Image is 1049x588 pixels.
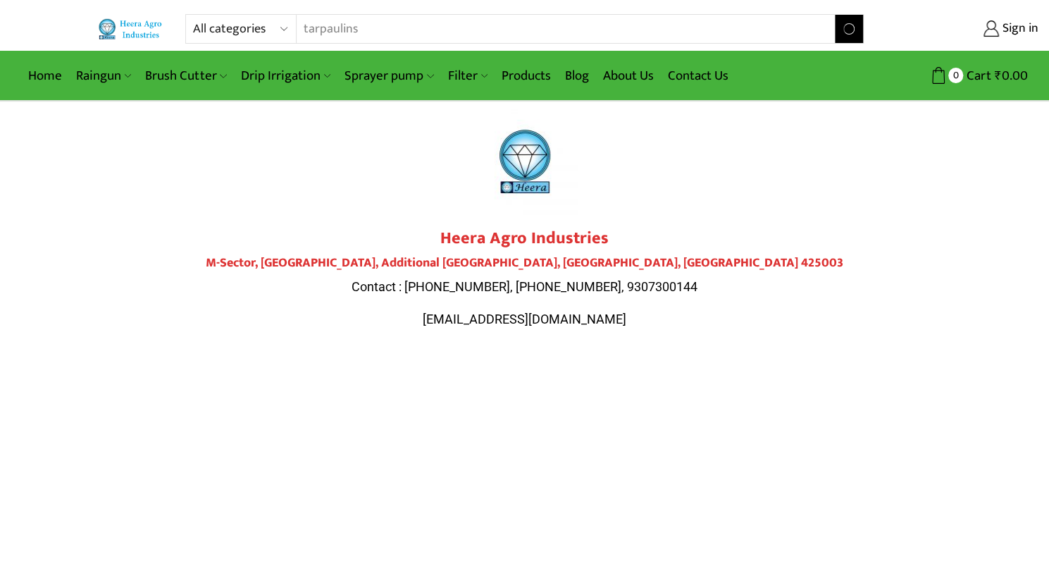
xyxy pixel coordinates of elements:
[297,15,834,43] input: Search for...
[352,279,697,294] span: Contact : [PHONE_NUMBER], [PHONE_NUMBER], 9307300144
[441,59,495,92] a: Filter
[21,59,69,92] a: Home
[558,59,596,92] a: Blog
[234,59,337,92] a: Drip Irrigation
[423,312,626,326] span: [EMAIL_ADDRESS][DOMAIN_NAME]
[138,59,233,92] a: Brush Cutter
[995,65,1002,87] span: ₹
[835,15,863,43] button: Search button
[878,63,1028,89] a: 0 Cart ₹0.00
[596,59,661,92] a: About Us
[885,16,1038,42] a: Sign in
[440,224,609,252] strong: Heera Agro Industries
[472,109,578,214] img: heera-logo-1000
[661,59,735,92] a: Contact Us
[963,66,991,85] span: Cart
[995,65,1028,87] bdi: 0.00
[999,20,1038,38] span: Sign in
[495,59,558,92] a: Products
[130,356,919,568] iframe: Plot No.119, M-Sector, Patil Nagar, MIDC, Jalgaon, Maharashtra 425003
[948,68,963,82] span: 0
[69,59,138,92] a: Raingun
[337,59,440,92] a: Sprayer pump
[130,256,919,271] h4: M-Sector, [GEOGRAPHIC_DATA], Additional [GEOGRAPHIC_DATA], [GEOGRAPHIC_DATA], [GEOGRAPHIC_DATA] 4...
